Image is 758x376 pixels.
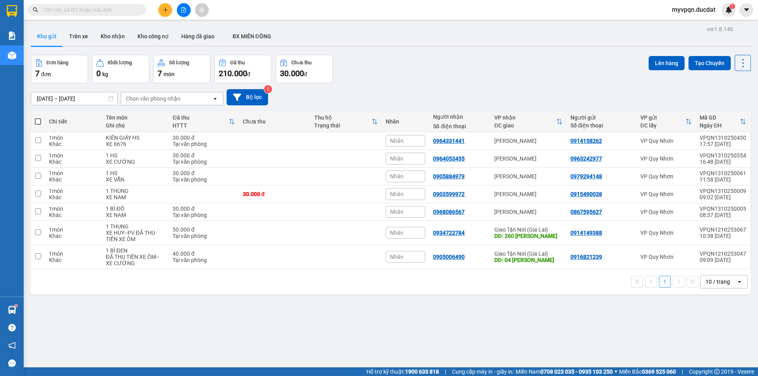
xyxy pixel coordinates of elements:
div: 40.000 đ [173,251,235,257]
div: 0968086567 [433,209,465,215]
div: 0963242977 [570,155,602,162]
div: 1 món [49,170,98,176]
div: 30.000 đ [173,152,235,159]
span: món [163,71,174,77]
div: Giao Tận Nơi (Gia Lai) [494,226,563,233]
span: Nhãn [390,155,403,162]
div: 08:37 [DATE] [700,212,746,218]
span: Cung cấp máy in - giấy in: [452,367,514,376]
span: 7 [35,69,39,78]
button: Kho gửi [31,27,63,46]
strong: 1900 633 818 [405,369,439,375]
div: 09:09 [DATE] [700,257,746,263]
img: icon-new-feature [725,6,732,13]
div: Chưa thu [291,60,311,65]
div: 1 món [49,188,98,194]
div: Khác [49,194,98,200]
span: Nhãn [390,138,403,144]
div: Số điện thoại [570,122,632,129]
div: 0934722784 [433,230,465,236]
span: BX MIỀN ĐÔNG [233,33,271,39]
div: 0964053455 [433,155,465,162]
input: Tìm tên, số ĐT hoặc mã đơn [43,6,137,14]
div: Tại văn phòng [173,141,235,147]
img: warehouse-icon [8,306,16,314]
div: 1 HS [106,152,165,159]
div: 1 BÌ ĐỒ [106,206,165,212]
button: aim [195,3,209,17]
span: đơn [41,71,51,77]
div: 30.000 đ [173,170,235,176]
button: Tạo Chuyến [689,56,731,70]
input: Select a date range. [31,92,117,105]
span: notification [8,342,16,349]
div: VPQN1210253047 [700,251,746,257]
div: 0905884979 [433,173,465,180]
button: Đã thu210.000đ [214,55,272,83]
div: VP Quy Nhơn [640,155,692,162]
div: 1 BÌ ĐEN [106,247,165,254]
div: XE VẪN [106,176,165,183]
div: [PERSON_NAME] [494,191,563,197]
div: VP Quy Nhơn [640,209,692,215]
span: Nhãn [390,209,403,215]
span: question-circle [8,324,16,331]
div: 10:38 [DATE] [700,233,746,239]
div: Đơn hàng [47,60,68,65]
th: Toggle SortBy [490,111,567,132]
button: Số lượng7món [153,55,210,83]
sup: 1 [15,305,17,307]
div: 1 món [49,251,98,257]
div: Thu hộ [314,114,371,121]
img: solution-icon [8,32,16,40]
div: Khối lượng [108,60,132,65]
strong: 0708 023 035 - 0935 103 250 [540,369,613,375]
div: Nhãn [386,118,425,125]
span: plus [163,7,168,13]
div: Tên món [106,114,165,121]
div: [PERSON_NAME] [494,209,563,215]
div: Chưa thu [243,118,306,125]
button: 1 [659,276,671,288]
img: logo-vxr [7,5,17,17]
button: Kho công nợ [131,27,175,46]
button: Lên hàng [649,56,685,70]
button: Trên xe [63,27,94,46]
div: Khác [49,212,98,218]
span: aim [199,7,205,13]
span: caret-down [743,6,750,13]
div: VPQN1310250450 [700,135,746,141]
div: 1 món [49,152,98,159]
span: | [682,367,683,376]
span: đ [304,71,307,77]
button: caret-down [739,3,753,17]
div: VP Quy Nhơn [640,230,692,236]
div: Chi tiết [49,118,98,125]
div: XE CƯỜNG [106,159,165,165]
div: 1 THÙNG [106,188,165,194]
div: VP Quy Nhơn [640,173,692,180]
div: VP Quy Nhơn [640,138,692,144]
span: Nhãn [390,230,403,236]
span: Miền Nam [516,367,613,376]
div: HTTT [173,122,228,129]
div: 1 món [49,226,98,233]
div: ĐÃ THU TIỀN XE ÔM--XE CƯỜNG [106,254,165,266]
div: 09:02 [DATE] [700,194,746,200]
div: VP nhận [494,114,556,121]
span: 1 [731,4,734,9]
div: VP Quy Nhơn [640,254,692,260]
div: 16:48 [DATE] [700,159,746,165]
div: Người nhận [433,114,486,120]
div: VPQN1310250354 [700,152,746,159]
button: Hàng đã giao [175,27,221,46]
sup: 2 [264,85,272,93]
div: 11:58 [DATE] [700,176,746,183]
div: DĐ: 260 NGUYỄN VIẾT XUÂN [494,233,563,239]
span: Hỗ trợ kỹ thuật: [366,367,439,376]
div: 30.000 đ [173,135,235,141]
div: VPQN1310250005 [700,206,746,212]
div: Đã thu [230,60,245,65]
div: Số điện thoại [433,123,486,129]
div: 0905006490 [433,254,465,260]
